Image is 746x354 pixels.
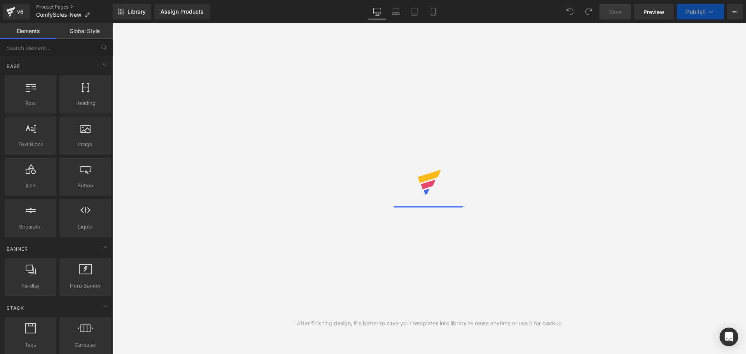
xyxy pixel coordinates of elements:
span: Banner [6,245,29,253]
span: Row [7,99,54,107]
div: After finishing design, it's better to save your templates into library to reuse anytime or use i... [297,319,562,328]
span: Save [609,8,622,16]
a: New Library [113,4,151,19]
span: Publish [686,9,706,15]
a: Desktop [368,4,387,19]
span: Parallax [7,282,54,290]
span: Icon [7,181,54,190]
span: Image [62,140,109,148]
button: Redo [581,4,596,19]
span: Carousel [62,341,109,349]
span: Base [6,63,21,70]
span: Preview [643,8,664,16]
div: v6 [16,7,25,17]
div: Open Intercom Messenger [720,328,738,346]
span: Text Block [7,140,54,148]
a: v6 [3,4,30,19]
a: Product Pages [36,4,113,10]
span: Heading [62,99,109,107]
span: Liquid [62,223,109,231]
a: Global Style [56,23,113,39]
div: Assign Products [160,9,204,15]
a: Preview [634,4,674,19]
span: Tabs [7,341,54,349]
a: Tablet [405,4,424,19]
span: Separator [7,223,54,231]
a: Laptop [387,4,405,19]
button: Undo [562,4,578,19]
span: Library [127,8,146,15]
a: Mobile [424,4,443,19]
button: More [727,4,743,19]
button: Publish [677,4,724,19]
span: Stack [6,304,25,312]
span: Button [62,181,109,190]
span: Hero Banner [62,282,109,290]
span: ComfySoles-New [36,12,82,18]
